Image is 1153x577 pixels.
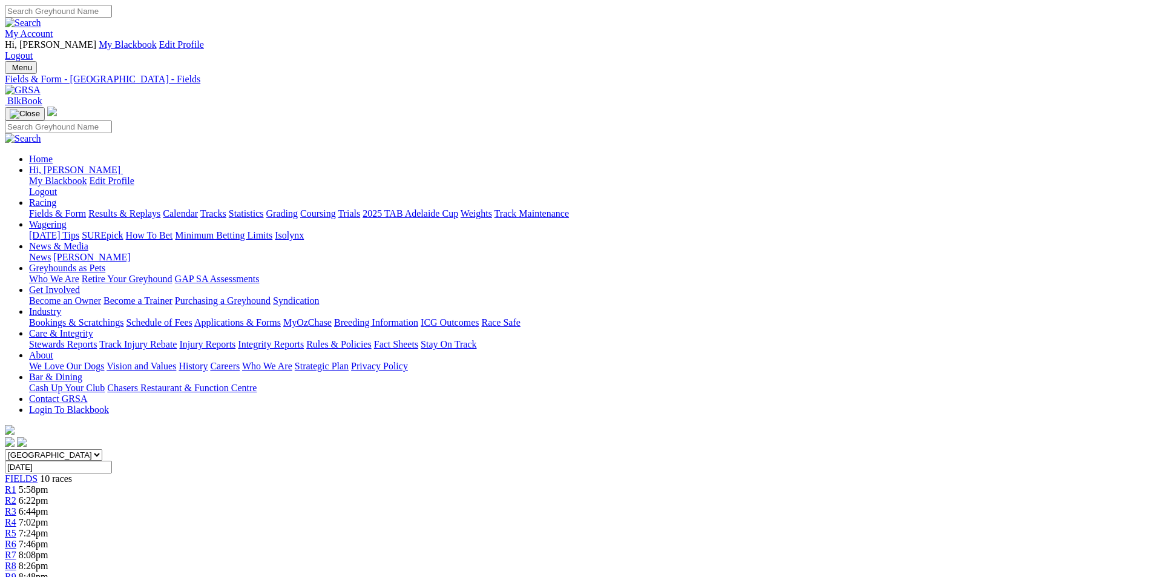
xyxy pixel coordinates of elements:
a: Retire Your Greyhound [82,274,172,284]
a: How To Bet [126,230,173,240]
a: BlkBook [5,96,42,106]
a: Wagering [29,219,67,229]
input: Search [5,5,112,18]
span: 7:46pm [19,539,48,549]
a: Applications & Forms [194,317,281,328]
a: Logout [5,50,33,61]
a: Bookings & Scratchings [29,317,123,328]
div: Hi, [PERSON_NAME] [29,176,1148,197]
a: Tracks [200,208,226,219]
a: History [179,361,208,371]
span: 8:08pm [19,550,48,560]
a: Track Maintenance [494,208,569,219]
a: R7 [5,550,16,560]
div: Get Involved [29,295,1148,306]
a: My Blackbook [29,176,87,186]
div: Wagering [29,230,1148,241]
a: My Account [5,28,53,39]
img: logo-grsa-white.png [5,425,15,435]
a: R1 [5,484,16,495]
a: [PERSON_NAME] [53,252,130,262]
a: Careers [210,361,240,371]
a: Rules & Policies [306,339,372,349]
a: Care & Integrity [29,328,93,338]
div: Care & Integrity [29,339,1148,350]
a: Injury Reports [179,339,235,349]
a: Stewards Reports [29,339,97,349]
a: Isolynx [275,230,304,240]
span: R6 [5,539,16,549]
img: GRSA [5,85,41,96]
a: Trials [338,208,360,219]
a: Integrity Reports [238,339,304,349]
a: My Blackbook [99,39,157,50]
div: Bar & Dining [29,383,1148,394]
a: MyOzChase [283,317,332,328]
span: R2 [5,495,16,506]
a: Greyhounds as Pets [29,263,105,273]
a: Chasers Restaurant & Function Centre [107,383,257,393]
span: BlkBook [7,96,42,106]
a: Stay On Track [421,339,476,349]
a: Become a Trainer [103,295,172,306]
a: R4 [5,517,16,527]
a: Results & Replays [88,208,160,219]
a: Purchasing a Greyhound [175,295,271,306]
a: Track Injury Rebate [99,339,177,349]
a: Strategic Plan [295,361,349,371]
a: Fact Sheets [374,339,418,349]
a: Hi, [PERSON_NAME] [29,165,123,175]
a: Syndication [273,295,319,306]
a: Who We Are [29,274,79,284]
a: Privacy Policy [351,361,408,371]
a: Calendar [163,208,198,219]
a: Fields & Form [29,208,86,219]
span: Hi, [PERSON_NAME] [5,39,96,50]
a: Grading [266,208,298,219]
a: Get Involved [29,285,80,295]
div: Industry [29,317,1148,328]
a: About [29,350,53,360]
a: Breeding Information [334,317,418,328]
input: Select date [5,461,112,473]
span: 6:44pm [19,506,48,516]
a: Edit Profile [90,176,134,186]
div: Racing [29,208,1148,219]
a: News & Media [29,241,88,251]
div: News & Media [29,252,1148,263]
a: Racing [29,197,56,208]
span: R3 [5,506,16,516]
div: My Account [5,39,1148,61]
span: 10 races [40,473,72,484]
a: Fields & Form - [GEOGRAPHIC_DATA] - Fields [5,74,1148,85]
span: 8:26pm [19,561,48,571]
a: Vision and Values [107,361,176,371]
a: [DATE] Tips [29,230,79,240]
a: Coursing [300,208,336,219]
span: 6:22pm [19,495,48,506]
a: R8 [5,561,16,571]
span: Menu [12,63,32,72]
button: Toggle navigation [5,107,45,120]
img: Search [5,18,41,28]
a: Contact GRSA [29,394,87,404]
a: Who We Are [242,361,292,371]
a: Login To Blackbook [29,404,109,415]
a: Become an Owner [29,295,101,306]
div: Greyhounds as Pets [29,274,1148,285]
img: twitter.svg [17,437,27,447]
a: Weights [461,208,492,219]
a: Statistics [229,208,264,219]
span: 7:02pm [19,517,48,527]
a: SUREpick [82,230,123,240]
a: FIELDS [5,473,38,484]
span: 5:58pm [19,484,48,495]
img: Close [10,109,40,119]
a: Home [29,154,53,164]
span: 7:24pm [19,528,48,538]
